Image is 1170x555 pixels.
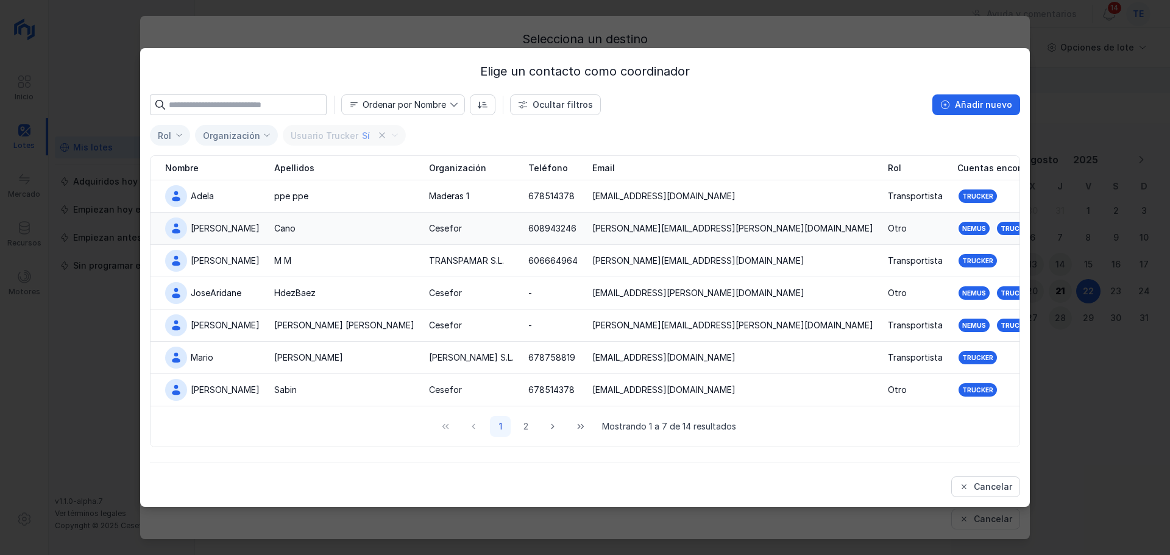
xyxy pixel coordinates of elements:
[962,256,993,265] div: Trucker
[274,319,414,331] div: [PERSON_NAME] [PERSON_NAME]
[274,162,314,174] span: Apellidos
[274,222,296,235] div: Cano
[592,162,615,174] span: Email
[592,319,873,331] div: [PERSON_NAME][EMAIL_ADDRESS][PERSON_NAME][DOMAIN_NAME]
[150,63,1020,80] div: Elige un contacto como coordinador
[888,352,943,364] div: Transportista
[974,481,1012,493] div: Cancelar
[569,416,592,437] button: Last Page
[429,255,504,267] div: TRANSPAMAR S.L.
[951,476,1020,497] button: Cancelar
[191,255,260,267] div: [PERSON_NAME]
[363,101,446,109] div: Ordenar por Nombre
[592,255,804,267] div: [PERSON_NAME][EMAIL_ADDRESS][DOMAIN_NAME]
[592,384,736,396] div: [EMAIL_ADDRESS][DOMAIN_NAME]
[528,384,575,396] div: 678514378
[592,190,736,202] div: [EMAIL_ADDRESS][DOMAIN_NAME]
[191,190,214,202] div: Adela
[592,352,736,364] div: [EMAIL_ADDRESS][DOMAIN_NAME]
[429,190,469,202] div: Maderas 1
[962,192,993,200] div: Trucker
[962,386,993,394] div: Trucker
[888,162,901,174] span: Rol
[516,416,536,437] button: Page 2
[528,287,532,299] div: -
[274,287,316,299] div: HdezBaez
[962,353,993,362] div: Trucker
[191,384,260,396] div: [PERSON_NAME]
[1001,289,1032,297] div: Trucker
[191,222,260,235] div: [PERSON_NAME]
[533,99,593,111] div: Ocultar filtros
[429,162,486,174] span: Organización
[592,287,804,299] div: [EMAIL_ADDRESS][PERSON_NAME][DOMAIN_NAME]
[528,190,575,202] div: 678514378
[888,319,943,331] div: Transportista
[274,190,308,202] div: ppe ppe
[342,95,450,115] span: Nombre
[955,99,1012,111] div: Añadir nuevo
[528,222,576,235] div: 608943246
[528,255,578,267] div: 606664964
[1001,321,1032,330] div: Trucker
[490,416,511,437] button: Page 1
[528,162,568,174] span: Teléfono
[1001,224,1032,233] div: Trucker
[274,384,297,396] div: Sabin
[274,352,343,364] div: [PERSON_NAME]
[528,352,575,364] div: 678758819
[888,255,943,267] div: Transportista
[888,222,907,235] div: Otro
[888,287,907,299] div: Otro
[888,190,943,202] div: Transportista
[602,420,736,433] span: Mostrando 1 a 7 de 14 resultados
[429,352,514,364] div: [PERSON_NAME] S.L.
[429,384,462,396] div: Cesefor
[165,162,199,174] span: Nombre
[203,130,260,141] div: Organización
[592,222,873,235] div: [PERSON_NAME][EMAIL_ADDRESS][PERSON_NAME][DOMAIN_NAME]
[151,125,175,146] span: Seleccionar
[429,319,462,331] div: Cesefor
[541,416,564,437] button: Next Page
[274,255,291,267] div: M M
[962,224,986,233] div: Nemus
[429,222,462,235] div: Cesefor
[191,352,213,364] div: Mario
[932,94,1020,115] button: Añadir nuevo
[510,94,601,115] button: Ocultar filtros
[957,162,1051,174] span: Cuentas encontradas
[962,321,986,330] div: Nemus
[888,384,907,396] div: Otro
[191,319,260,331] div: [PERSON_NAME]
[962,289,986,297] div: Nemus
[429,287,462,299] div: Cesefor
[191,287,241,299] div: JoseAridane
[158,130,171,141] div: Rol
[528,319,532,331] div: -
